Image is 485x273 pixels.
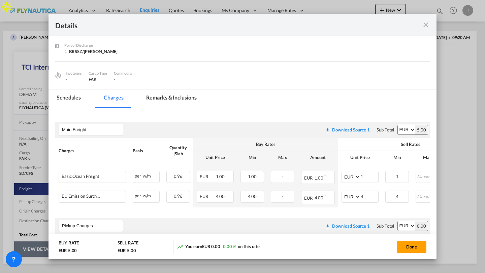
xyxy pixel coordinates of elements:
[322,124,373,136] button: Download original source rate sheet
[342,141,480,147] div: Sell Rates
[361,191,378,201] input: 4
[237,151,267,164] th: Min
[332,223,370,229] div: Download Source 1
[48,89,89,108] md-tab-item: Schedules
[248,194,257,199] span: 4.00
[422,21,430,29] md-icon: icon-close fg-AAA8AD m-0 cursor
[338,151,382,164] th: Unit Price
[325,127,370,132] div: Download original source rate sheet
[397,241,426,253] button: Done
[304,195,314,201] span: EUR
[216,174,225,179] span: 1.00
[324,194,326,198] sup: Minimum amount
[89,70,107,76] div: Cargo Type
[298,151,338,164] th: Amount
[54,72,62,79] img: cargo.png
[322,223,373,229] div: Download original source rate sheet
[377,127,394,133] div: Sub Total
[200,194,215,199] span: EUR
[138,89,204,108] md-tab-item: Remarks & Inclusions
[118,240,138,247] div: SELL RATE
[325,127,330,133] md-icon: icon-download
[386,191,409,201] input: Minimum Amount
[118,247,136,253] div: EUR 5.00
[325,224,330,229] md-icon: icon-download
[322,127,373,132] div: Download original source rate sheet
[114,70,132,76] div: Commodity
[48,14,437,260] md-dialog: Pickup Door ...
[166,145,190,157] div: Quantity | Slab
[386,171,409,181] input: Minimum Amount
[216,194,225,199] span: 4.00
[62,174,99,179] div: Basic Ocean Freight
[62,221,123,231] input: Leg Name
[415,125,428,134] div: 5.00
[114,77,116,82] span: -
[59,240,79,247] div: BUY RATE
[133,191,159,199] div: per_w/m
[282,174,284,179] span: -
[48,89,211,108] md-pagination-wrapper: Use the left and right arrow keys to navigate between tabs
[177,243,184,250] md-icon: icon-trending-up
[248,174,257,179] span: 1.00
[202,244,220,249] span: EUR 0.00
[332,127,370,132] div: Download Source 1
[174,193,183,199] span: 0.96
[133,171,159,180] div: per_w/m
[282,194,284,199] span: -
[177,243,260,250] div: You earn on this rate
[416,191,439,201] input: Maximum Amount
[315,175,324,181] span: 1.00
[197,141,335,147] div: Buy Rates
[415,221,428,231] div: 0.00
[59,247,77,253] div: EUR 5.00
[377,223,394,229] div: Sub Total
[304,175,314,181] span: EUR
[416,171,439,181] input: Maximum Amount
[59,148,126,154] div: Charges
[55,21,392,29] div: Details
[62,194,102,199] div: EU Emission Surcharge
[382,151,412,164] th: Min
[66,76,82,82] div: -
[324,174,326,179] sup: Minimum amount
[89,76,107,82] div: FAK
[200,174,215,179] span: EUR
[64,42,118,48] div: Port of Discharge
[62,125,123,135] input: Leg Name
[322,220,373,232] button: Download original source rate sheet
[64,48,118,54] div: BRSSZ/Santos
[325,223,370,229] div: Download original source rate sheet
[223,244,236,249] span: 0.00 %
[361,171,378,181] input: 1
[193,151,237,164] th: Unit Price
[66,70,82,76] div: Incoterms
[412,151,443,164] th: Max
[174,173,183,179] span: 0.96
[315,195,324,201] span: 4.00
[96,89,131,108] md-tab-item: Charges
[133,148,160,154] div: Basis
[267,151,298,164] th: Max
